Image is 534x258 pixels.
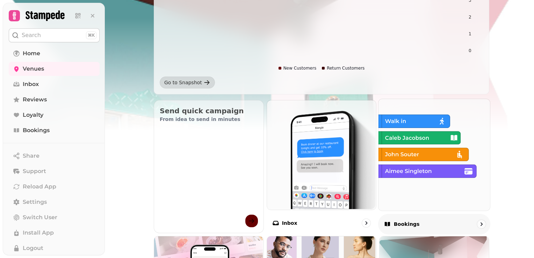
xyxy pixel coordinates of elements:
button: Logout [9,241,100,255]
tspan: 2 [469,15,471,20]
p: Search [22,31,41,40]
a: Loyalty [9,108,100,122]
button: Search⌘K [9,28,100,42]
span: Settings [23,198,47,206]
svg: go to [363,220,370,227]
span: Bookings [23,126,50,135]
a: Reviews [9,93,100,107]
span: Reload App [23,182,56,191]
span: Home [23,49,40,58]
div: Return Customers [322,65,365,71]
span: Share [23,152,39,160]
a: Settings [9,195,100,209]
a: Venues [9,62,100,76]
a: Inbox [9,77,100,91]
span: Support [23,167,46,175]
span: Switch User [23,213,57,222]
button: Reload App [9,180,100,194]
span: Install App [23,229,54,237]
span: Reviews [23,95,47,104]
a: BookingsBookings [378,99,490,234]
div: ⌘K [86,31,96,39]
p: From idea to send in minutes [160,116,258,123]
a: Bookings [9,123,100,137]
span: Venues [23,65,44,73]
h2: Send quick campaign [160,106,258,116]
div: Go to Snapshot [164,79,202,86]
div: New Customers [279,65,317,71]
img: Inbox [266,100,376,209]
span: Inbox [23,80,39,88]
a: InboxInbox [267,100,377,233]
button: Support [9,164,100,178]
a: Go to Snapshot [160,77,215,88]
span: Logout [23,244,43,252]
p: Inbox [282,220,297,227]
svg: go to [478,221,485,228]
button: Send quick campaignFrom idea to send in minutes [154,100,264,233]
button: Install App [9,226,100,240]
button: Switch User [9,210,100,224]
img: Bookings [378,98,489,210]
p: Bookings [394,221,420,228]
a: Home [9,46,100,60]
button: Share [9,149,100,163]
tspan: 0 [469,48,471,53]
tspan: 1 [469,31,471,36]
span: Loyalty [23,111,43,119]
